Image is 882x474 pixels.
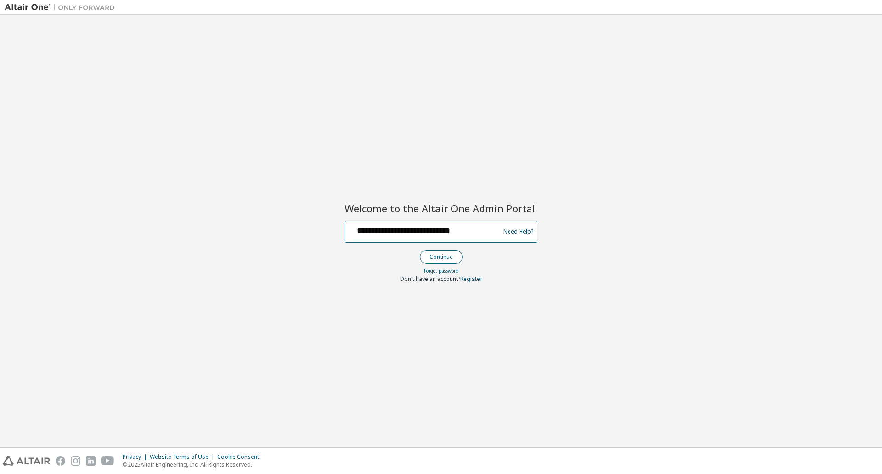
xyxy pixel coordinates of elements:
button: Continue [420,250,463,264]
img: youtube.svg [101,456,114,466]
p: © 2025 Altair Engineering, Inc. All Rights Reserved. [123,461,265,468]
div: Website Terms of Use [150,453,217,461]
h2: Welcome to the Altair One Admin Portal [345,202,537,215]
a: Need Help? [503,231,533,232]
a: Forgot password [424,268,458,274]
img: linkedin.svg [86,456,96,466]
a: Register [460,275,482,283]
div: Privacy [123,453,150,461]
img: instagram.svg [71,456,80,466]
img: facebook.svg [56,456,65,466]
img: Altair One [5,3,119,12]
span: Don't have an account? [400,275,460,283]
img: altair_logo.svg [3,456,50,466]
div: Cookie Consent [217,453,265,461]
